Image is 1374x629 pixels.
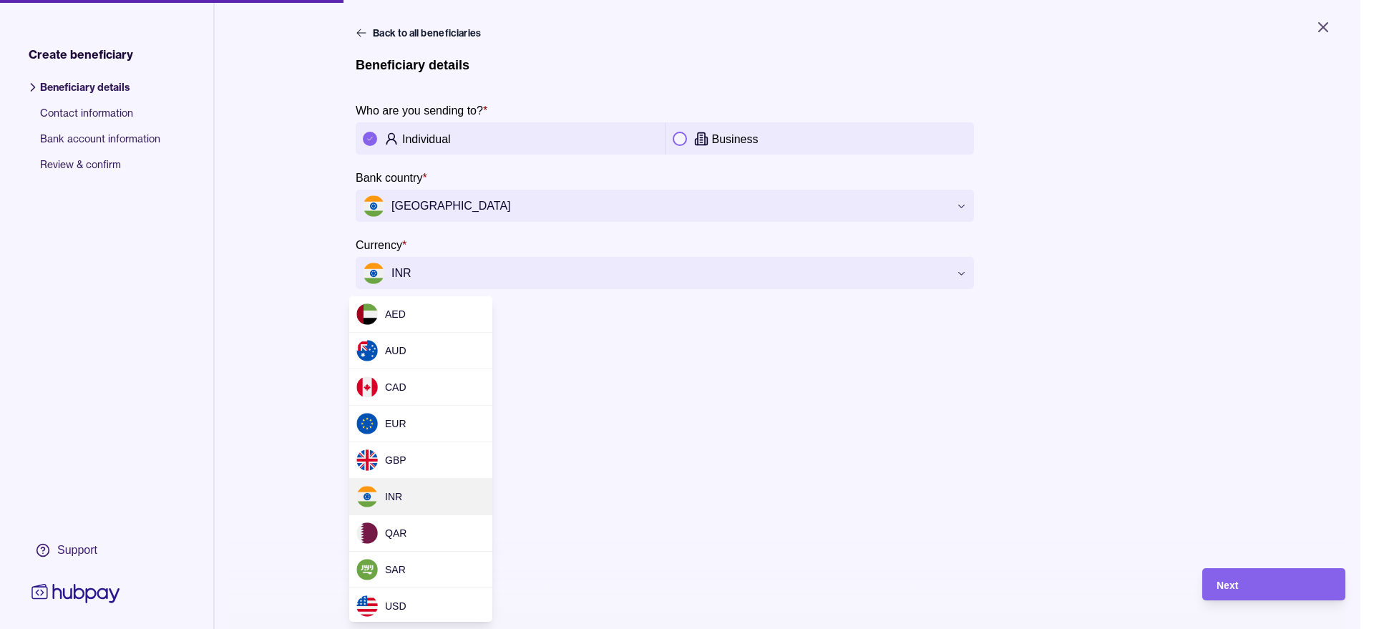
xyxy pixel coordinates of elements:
[385,345,406,356] span: AUD
[356,595,378,617] img: us
[356,522,378,544] img: qa
[356,486,378,507] img: in
[1217,580,1238,591] span: Next
[356,559,378,580] img: sa
[385,600,406,612] span: USD
[385,491,402,502] span: INR
[356,303,378,325] img: ae
[385,418,406,429] span: EUR
[385,454,406,466] span: GBP
[356,413,378,434] img: eu
[356,449,378,471] img: gb
[385,308,406,320] span: AED
[356,340,378,361] img: au
[356,376,378,398] img: ca
[385,564,406,575] span: SAR
[385,527,406,539] span: QAR
[385,381,406,393] span: CAD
